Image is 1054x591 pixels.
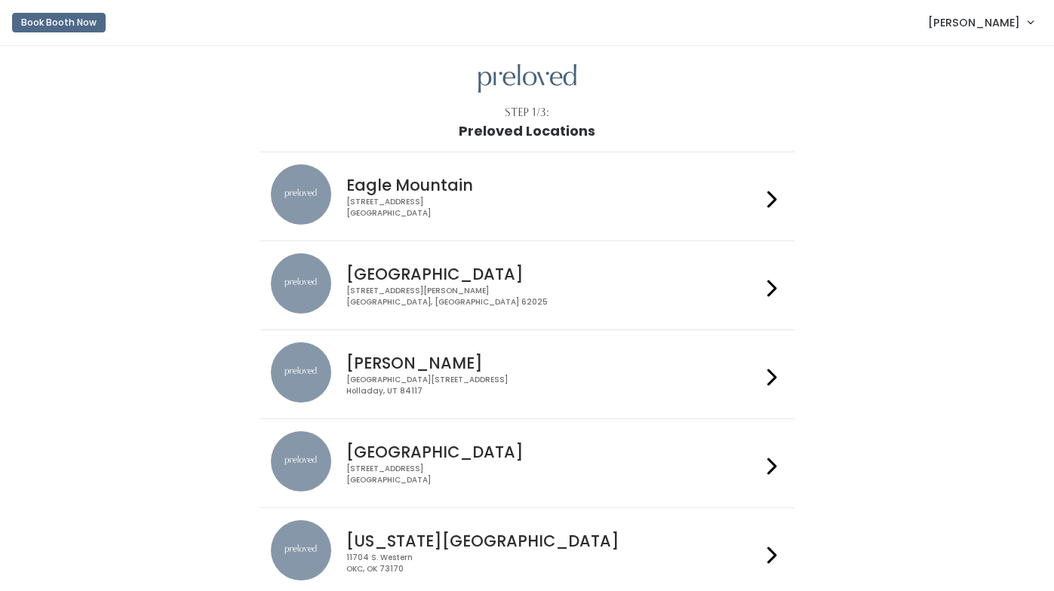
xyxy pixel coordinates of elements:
h4: Eagle Mountain [346,176,761,194]
div: [STREET_ADDRESS] [GEOGRAPHIC_DATA] [346,197,761,219]
a: preloved location [GEOGRAPHIC_DATA] [STREET_ADDRESS][GEOGRAPHIC_DATA] [271,431,783,495]
img: preloved location [271,342,331,403]
a: Book Booth Now [12,6,106,39]
h4: [GEOGRAPHIC_DATA] [346,443,761,461]
img: preloved location [271,253,331,314]
img: preloved location [271,431,331,491]
button: Book Booth Now [12,13,106,32]
h4: [US_STATE][GEOGRAPHIC_DATA] [346,532,761,550]
h1: Preloved Locations [459,124,595,139]
img: preloved location [271,520,331,580]
div: 11704 S. Western OKC, OK 73170 [346,553,761,574]
a: preloved location [PERSON_NAME] [GEOGRAPHIC_DATA][STREET_ADDRESS]Holladay, UT 84117 [271,342,783,406]
a: preloved location [GEOGRAPHIC_DATA] [STREET_ADDRESS][PERSON_NAME][GEOGRAPHIC_DATA], [GEOGRAPHIC_D... [271,253,783,317]
img: preloved location [271,164,331,225]
div: Step 1/3: [505,105,549,121]
div: [STREET_ADDRESS] [GEOGRAPHIC_DATA] [346,464,761,485]
h4: [GEOGRAPHIC_DATA] [346,265,761,283]
a: preloved location [US_STATE][GEOGRAPHIC_DATA] 11704 S. WesternOKC, OK 73170 [271,520,783,584]
img: preloved logo [478,64,576,93]
div: [STREET_ADDRESS][PERSON_NAME] [GEOGRAPHIC_DATA], [GEOGRAPHIC_DATA] 62025 [346,286,761,308]
div: [GEOGRAPHIC_DATA][STREET_ADDRESS] Holladay, UT 84117 [346,375,761,397]
a: preloved location Eagle Mountain [STREET_ADDRESS][GEOGRAPHIC_DATA] [271,164,783,228]
span: [PERSON_NAME] [928,14,1020,31]
a: [PERSON_NAME] [913,6,1048,38]
h4: [PERSON_NAME] [346,354,761,372]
